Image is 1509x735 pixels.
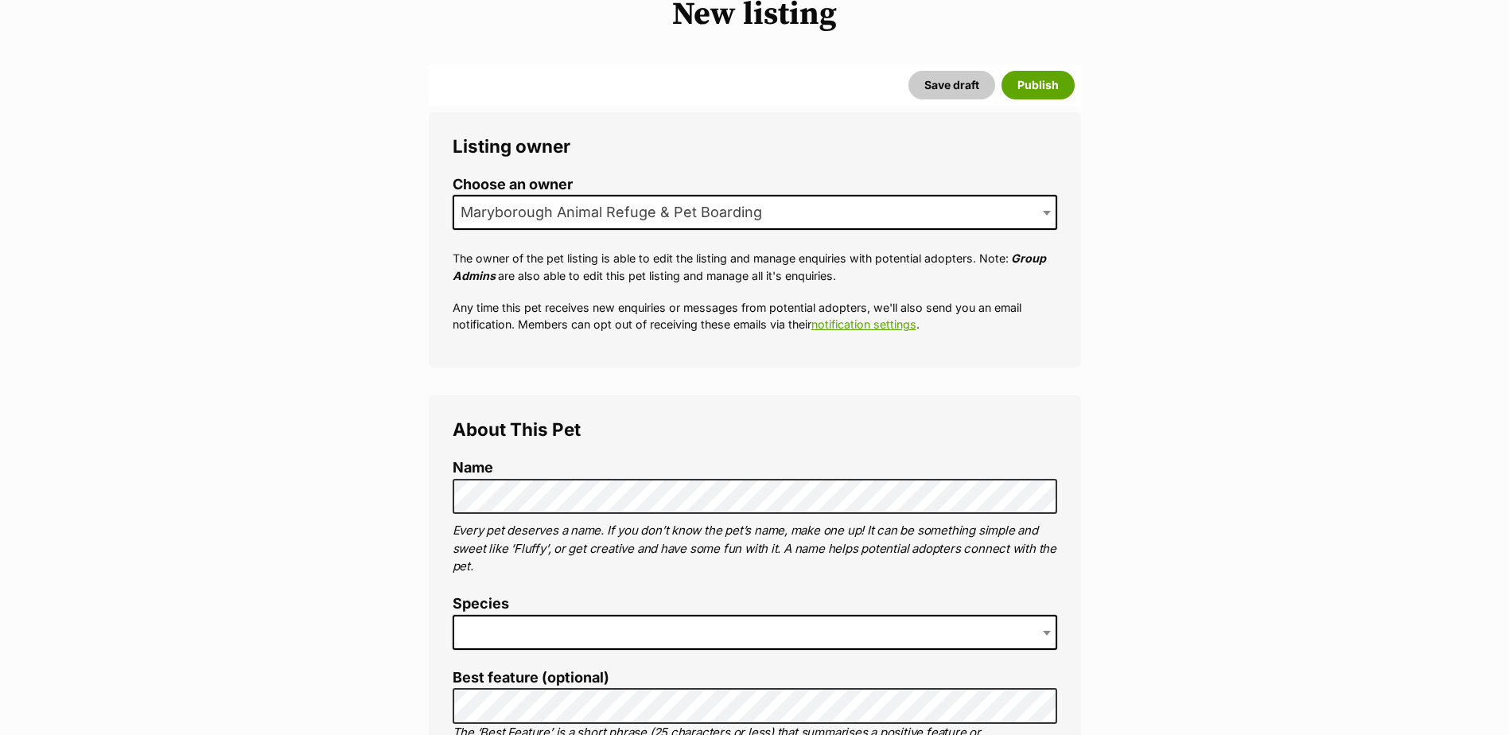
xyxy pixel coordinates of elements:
[453,522,1057,576] p: Every pet deserves a name. If you don’t know the pet’s name, make one up! It can be something sim...
[453,251,1046,282] em: Group Admins
[453,596,1057,612] label: Species
[453,460,1057,476] label: Name
[453,135,570,157] span: Listing owner
[811,317,916,331] a: notification settings
[453,418,581,440] span: About This Pet
[1001,71,1075,99] button: Publish
[454,201,778,224] span: Maryborough Animal Refuge & Pet Boarding
[453,177,1057,193] label: Choose an owner
[453,670,1057,686] label: Best feature (optional)
[908,71,995,99] button: Save draft
[453,250,1057,284] p: The owner of the pet listing is able to edit the listing and manage enquiries with potential adop...
[453,299,1057,333] p: Any time this pet receives new enquiries or messages from potential adopters, we'll also send you...
[453,195,1057,230] span: Maryborough Animal Refuge & Pet Boarding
